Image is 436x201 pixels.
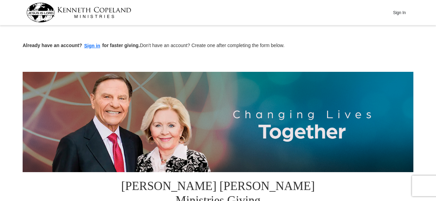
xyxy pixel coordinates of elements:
[23,43,140,48] strong: Already have an account? for faster giving.
[82,42,102,50] button: Sign in
[389,7,410,18] button: Sign In
[26,3,131,22] img: kcm-header-logo.svg
[23,42,413,50] p: Don't have an account? Create one after completing the form below.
